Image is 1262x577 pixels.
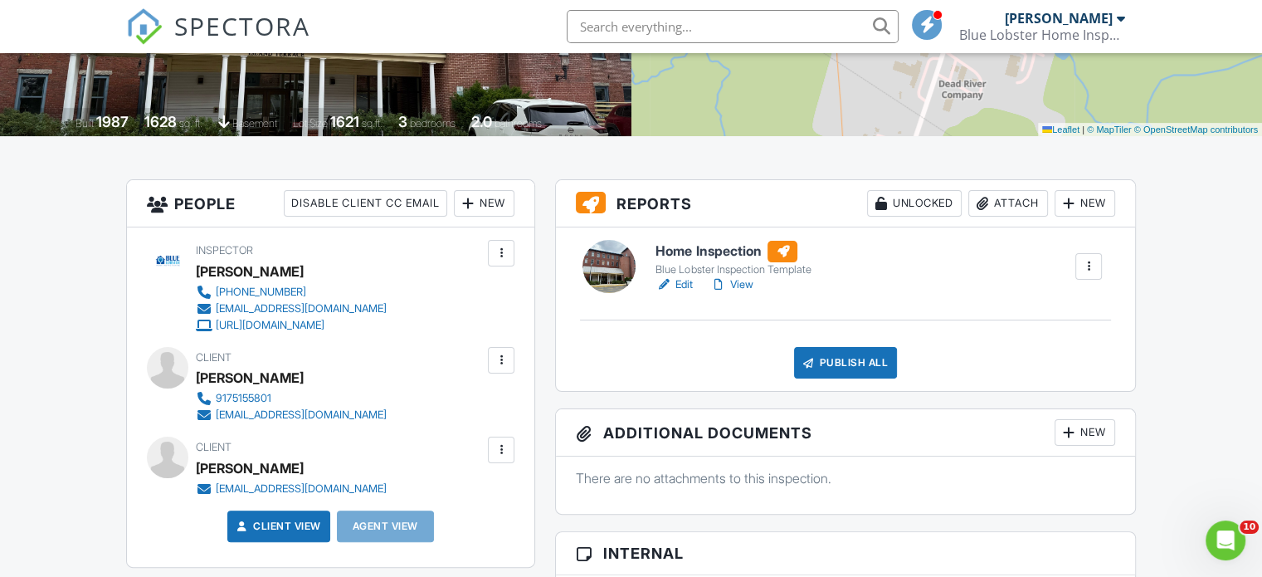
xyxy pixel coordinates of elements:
[495,117,542,130] span: bathrooms
[556,409,1135,457] h3: Additional Documents
[454,190,514,217] div: New
[655,241,811,262] h6: Home Inspection
[216,408,387,422] div: [EMAIL_ADDRESS][DOMAIN_NAME]
[196,441,231,453] span: Client
[398,113,407,130] div: 3
[968,190,1048,217] div: Attach
[196,365,304,390] div: [PERSON_NAME]
[196,390,387,407] a: 9175155801
[144,113,177,130] div: 1628
[232,117,277,130] span: basement
[1134,125,1258,134] a: © OpenStreetMap contributors
[794,347,898,379] div: Publish All
[196,284,387,301] a: [PHONE_NUMBER]
[216,286,306,299] div: [PHONE_NUMBER]
[556,180,1135,227] h3: Reports
[1240,521,1259,534] span: 10
[1005,10,1113,27] div: [PERSON_NAME]
[330,113,359,130] div: 1621
[1206,521,1245,560] iframe: Intercom live chat
[655,263,811,276] div: Blue Lobster Inspection Template
[1055,419,1115,446] div: New
[196,317,387,334] a: [URL][DOMAIN_NAME]
[1042,125,1079,134] a: Leaflet
[196,301,387,317] a: [EMAIL_ADDRESS][DOMAIN_NAME]
[362,117,382,130] span: sq.ft.
[233,518,321,535] a: Client View
[196,407,387,423] a: [EMAIL_ADDRESS][DOMAIN_NAME]
[76,117,94,130] span: Built
[655,276,693,293] a: Edit
[576,469,1115,487] p: There are no attachments to this inspection.
[1055,190,1115,217] div: New
[96,113,129,130] div: 1987
[556,532,1135,575] h3: Internal
[655,241,811,277] a: Home Inspection Blue Lobster Inspection Template
[216,302,387,315] div: [EMAIL_ADDRESS][DOMAIN_NAME]
[196,259,304,284] div: [PERSON_NAME]
[410,117,456,130] span: bedrooms
[196,481,387,497] a: [EMAIL_ADDRESS][DOMAIN_NAME]
[567,10,899,43] input: Search everything...
[127,180,534,227] h3: People
[959,27,1125,43] div: Blue Lobster Home Inspection Inc
[867,190,962,217] div: Unlocked
[216,319,324,332] div: [URL][DOMAIN_NAME]
[1087,125,1132,134] a: © MapTiler
[1082,125,1084,134] span: |
[196,456,304,481] div: [PERSON_NAME]
[196,351,231,364] span: Client
[196,244,253,257] span: Inspector
[174,8,310,43] span: SPECTORA
[709,276,753,293] a: View
[179,117,202,130] span: sq. ft.
[126,22,310,57] a: SPECTORA
[471,113,492,130] div: 2.0
[216,482,387,496] div: [EMAIL_ADDRESS][DOMAIN_NAME]
[216,392,271,405] div: 9175155801
[293,117,328,130] span: Lot Size
[126,8,163,45] img: The Best Home Inspection Software - Spectora
[284,190,447,217] div: Disable Client CC Email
